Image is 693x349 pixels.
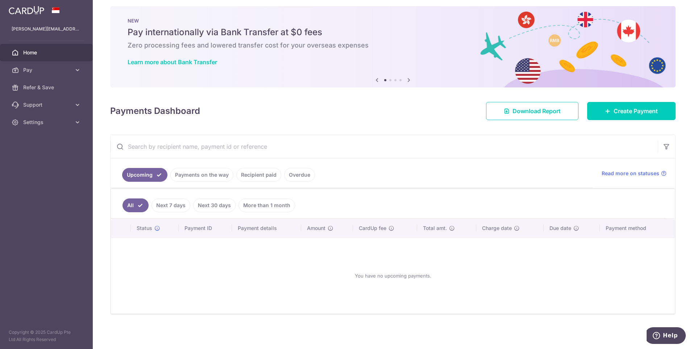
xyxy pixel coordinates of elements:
a: Payments on the way [170,168,233,182]
span: Read more on statuses [602,170,659,177]
div: You have no upcoming payments. [120,244,666,308]
a: Recipient paid [236,168,281,182]
a: Next 30 days [193,198,236,212]
span: Total amt. [423,225,447,232]
h6: Zero processing fees and lowered transfer cost for your overseas expenses [128,41,658,50]
h4: Payments Dashboard [110,104,200,118]
p: [PERSON_NAME][EMAIL_ADDRESS][DOMAIN_NAME] [12,25,81,33]
img: CardUp [9,6,44,15]
a: Overdue [284,168,315,182]
a: Read more on statuses [602,170,667,177]
span: Charge date [482,225,512,232]
a: Download Report [486,102,578,120]
span: Due date [549,225,571,232]
th: Payment details [232,219,301,238]
a: Create Payment [587,102,676,120]
span: Create Payment [614,107,658,115]
span: Settings [23,119,71,126]
th: Payment method [600,219,675,238]
span: Status [137,225,152,232]
span: Support [23,101,71,108]
span: Pay [23,66,71,74]
a: All [123,198,149,212]
img: Bank transfer banner [110,6,676,87]
span: CardUp fee [359,225,386,232]
span: Home [23,49,71,56]
p: NEW [128,18,658,24]
a: Upcoming [122,168,167,182]
span: Amount [307,225,325,232]
iframe: Opens a widget where you can find more information [647,327,686,345]
input: Search by recipient name, payment id or reference [111,135,658,158]
h5: Pay internationally via Bank Transfer at $0 fees [128,26,658,38]
a: Learn more about Bank Transfer [128,58,217,66]
a: More than 1 month [238,198,295,212]
span: Download Report [513,107,561,115]
a: Next 7 days [152,198,190,212]
th: Payment ID [179,219,232,238]
span: Refer & Save [23,84,71,91]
